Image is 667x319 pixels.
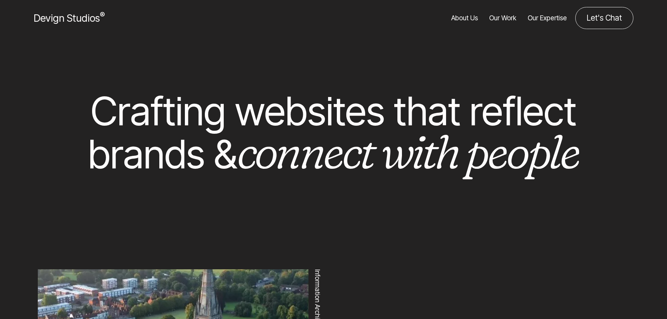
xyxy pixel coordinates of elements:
em: connect with people [237,123,579,180]
h1: Crafting websites that reflect brands & [63,90,604,176]
a: Our Work [489,7,516,29]
a: About Us [451,7,478,29]
sup: ® [100,11,105,20]
span: Devign Studios [34,12,105,24]
a: Devign Studios® Homepage [34,11,105,26]
a: Contact us about your project [575,7,633,29]
a: Our Expertise [528,7,567,29]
